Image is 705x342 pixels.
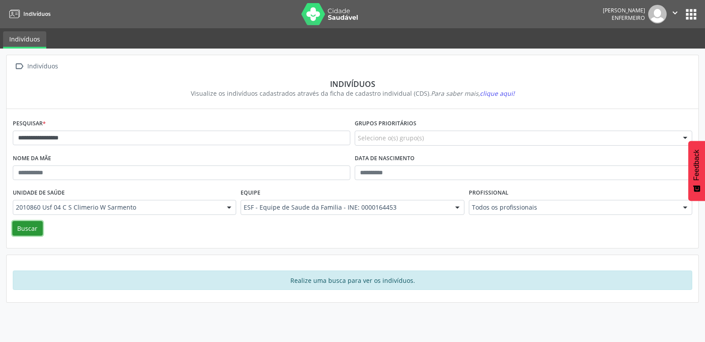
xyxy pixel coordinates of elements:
button:  [667,5,683,23]
span: Selecione o(s) grupo(s) [358,133,424,143]
span: Todos os profissionais [472,203,674,212]
span: 2010860 Usf 04 C S Climerio W Sarmento [16,203,218,212]
button: Feedback - Mostrar pesquisa [688,141,705,201]
img: img [648,5,667,23]
span: clique aqui! [480,89,515,98]
i:  [670,8,680,18]
a: Indivíduos [3,31,46,49]
label: Unidade de saúde [13,186,65,200]
span: Feedback [693,150,701,180]
label: Pesquisar [13,117,46,131]
button: apps [683,7,699,22]
label: Profissional [469,186,508,200]
a:  Indivíduos [13,60,59,73]
span: ESF - Equipe de Saude da Familia - INE: 0000164453 [244,203,446,212]
label: Data de nascimento [355,152,415,165]
button: Buscar [12,221,43,236]
label: Grupos prioritários [355,117,416,131]
div: Indivíduos [26,60,59,73]
div: [PERSON_NAME] [603,7,645,14]
label: Equipe [241,186,260,200]
div: Visualize os indivíduos cadastrados através da ficha de cadastro individual (CDS). [19,89,686,98]
div: Indivíduos [19,79,686,89]
div: Realize uma busca para ver os indivíduos. [13,271,692,290]
i: Para saber mais, [431,89,515,98]
span: Indivíduos [23,10,51,18]
label: Nome da mãe [13,152,51,165]
span: Enfermeiro [612,14,645,22]
a: Indivíduos [6,7,51,21]
i:  [13,60,26,73]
